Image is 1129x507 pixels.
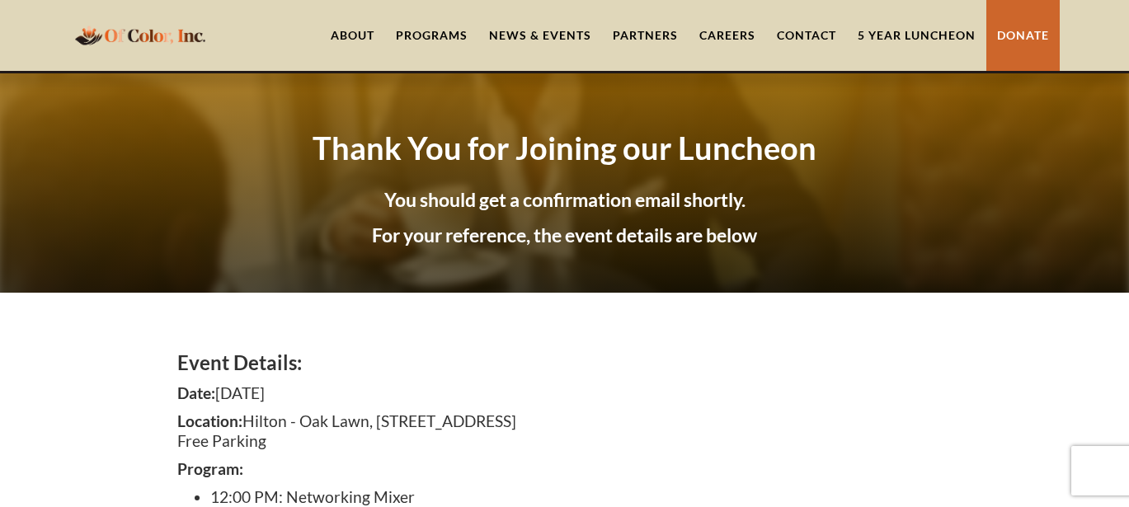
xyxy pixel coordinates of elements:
[384,188,746,211] strong: You should get a confirmation email shortly.
[177,459,243,478] strong: Program:
[177,411,953,451] p: Hilton - Oak Lawn, [STREET_ADDRESS] Free Parking
[177,383,953,403] p: [DATE]
[210,487,953,507] li: 12:00 PM: Networking Mixer
[396,27,468,44] div: Programs
[70,16,210,54] a: home
[177,350,302,374] strong: Event Details:
[177,411,242,430] strong: Location:
[177,383,215,402] strong: Date:
[313,129,816,167] strong: Thank You for Joining our Luncheon
[372,223,757,246] strong: For your reference, the event details are below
